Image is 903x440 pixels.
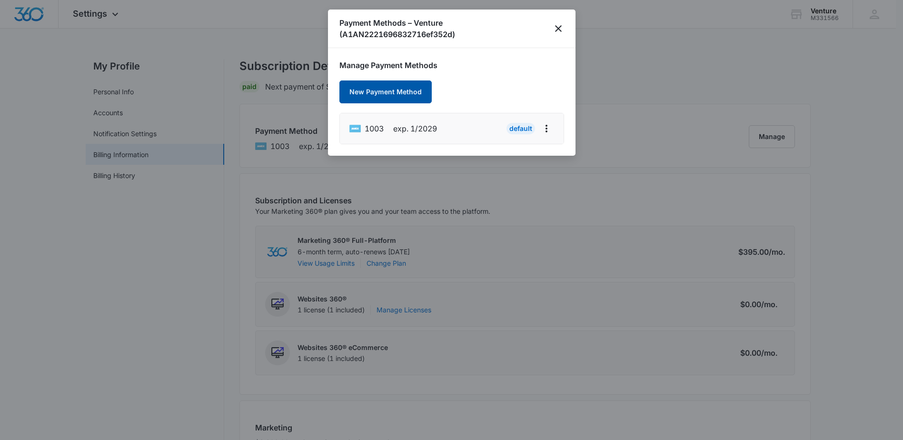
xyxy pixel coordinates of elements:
[506,123,535,134] div: Default
[393,123,437,134] span: exp. 1/2029
[365,123,384,134] span: brandLabels.amex ending with
[339,17,553,40] h1: Payment Methods – Venture (A1AN2221696832716ef352d)
[539,121,554,136] button: actions.viewMore
[553,23,564,34] button: close
[339,80,432,103] button: New Payment Method
[339,60,564,71] h1: Manage Payment Methods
